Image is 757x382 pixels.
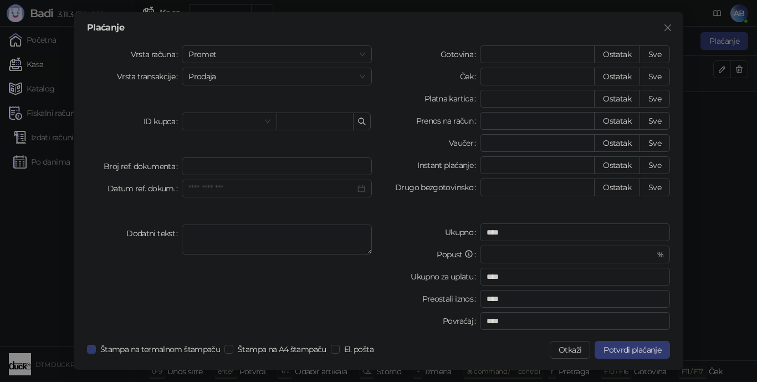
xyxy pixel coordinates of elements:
label: Ukupno za uplatu [411,268,480,286]
div: Plaćanje [87,23,670,32]
button: Ostatak [594,68,640,85]
button: Ostatak [594,179,640,196]
button: Sve [640,179,670,196]
button: Potvrdi plaćanje [595,341,670,359]
span: Prodaja [188,68,365,85]
button: Sve [640,68,670,85]
label: Drugo bezgotovinsko [395,179,480,196]
label: Vrsta računa [131,45,182,63]
button: Ostatak [594,90,640,108]
button: Ostatak [594,45,640,63]
label: Platna kartica [424,90,480,108]
label: Prenos na račun [416,112,480,130]
button: Sve [640,156,670,174]
span: Promet [188,46,365,63]
label: Datum ref. dokum. [108,180,182,197]
button: Sve [640,134,670,152]
button: Otkaži [550,341,590,359]
span: Štampa na A4 štampaču [233,343,331,355]
button: Sve [640,90,670,108]
label: Popust [437,246,480,263]
label: Dodatni tekst [126,225,182,242]
span: close [663,23,672,32]
label: Gotovina [441,45,480,63]
label: Ček [460,68,480,85]
textarea: Dodatni tekst [182,225,372,254]
label: Povraćaj [443,312,480,330]
input: Broj ref. dokumenta [182,157,372,175]
label: Instant plaćanje [417,156,480,174]
button: Close [659,19,677,37]
label: Preostali iznos [422,290,480,308]
button: Ostatak [594,134,640,152]
button: Ostatak [594,156,640,174]
label: Broj ref. dokumenta [104,157,182,175]
span: Potvrdi plaćanje [603,345,661,355]
label: Vrsta transakcije [117,68,182,85]
span: Zatvori [659,23,677,32]
span: Štampa na termalnom štampaču [96,343,224,355]
button: Sve [640,45,670,63]
label: Ukupno [445,223,480,241]
input: Datum ref. dokum. [188,182,355,195]
label: ID kupca [144,113,182,130]
label: Vaučer [449,134,480,152]
button: Sve [640,112,670,130]
span: El. pošta [340,343,378,355]
button: Ostatak [594,112,640,130]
